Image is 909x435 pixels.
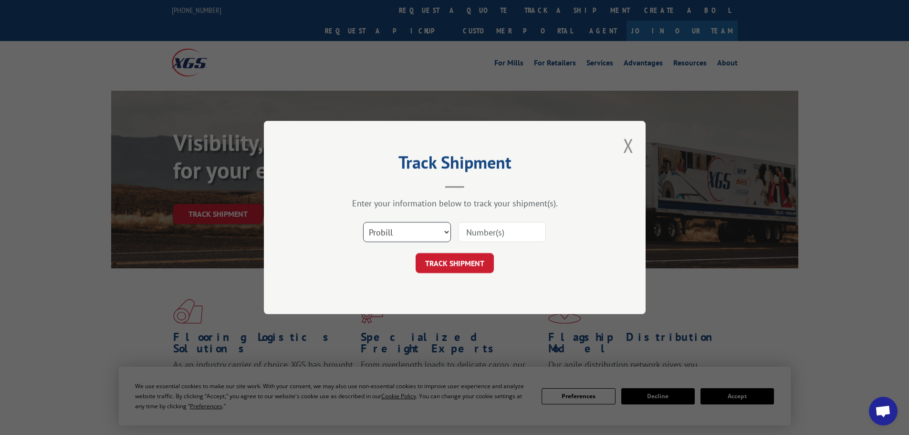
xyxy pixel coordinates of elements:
[312,198,598,209] div: Enter your information below to track your shipment(s).
[458,222,546,242] input: Number(s)
[869,397,898,425] div: Open chat
[312,156,598,174] h2: Track Shipment
[416,253,494,273] button: TRACK SHIPMENT
[623,133,634,158] button: Close modal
